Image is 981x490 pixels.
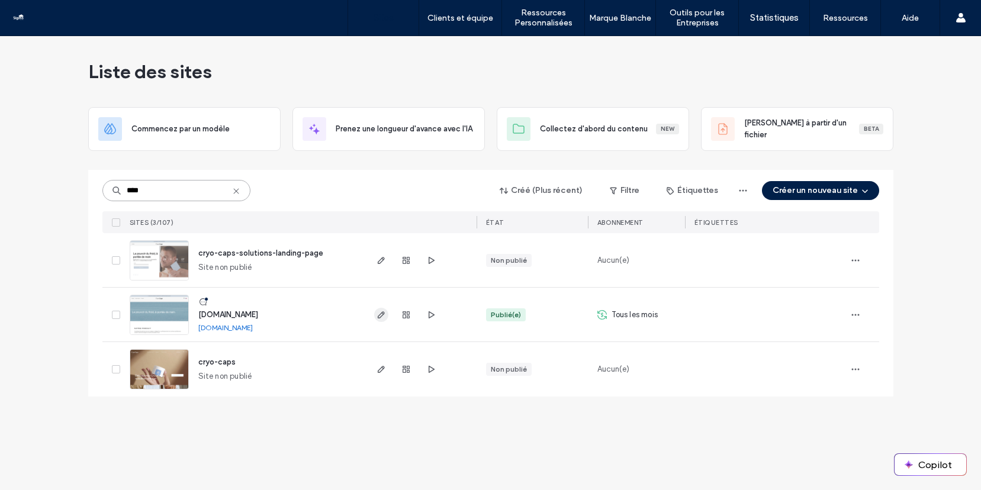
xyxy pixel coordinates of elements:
label: Clients et équipe [427,13,493,23]
button: Créer un nouveau site [762,181,879,200]
a: cryo-caps-solutions-landing-page [198,249,323,257]
span: [PERSON_NAME] à partir d'un fichier [744,117,859,141]
label: Outils pour les Entreprises [656,8,738,28]
span: Collectez d'abord du contenu [540,123,648,135]
span: SITES (3/107) [130,218,174,227]
button: Filtre [598,181,651,200]
label: Marque Blanche [589,13,651,23]
div: Commencez par un modèle [88,107,281,151]
span: Aucun(e) [597,363,630,375]
div: Beta [859,124,883,134]
span: ÉTAT [486,218,504,227]
span: Commencez par un modèle [131,123,230,135]
span: Abonnement [597,218,644,227]
a: [DOMAIN_NAME] [198,310,258,319]
div: Collectez d'abord du contenuNew [497,107,689,151]
span: Tous les mois [612,309,658,321]
button: Étiquettes [656,181,729,200]
span: Aide [27,8,51,19]
a: [DOMAIN_NAME] [198,323,253,332]
span: Site non publié [198,370,252,382]
span: Site non publié [198,262,252,273]
label: Aide [902,13,919,23]
a: cryo-caps [198,357,236,366]
span: ÉTIQUETTES [694,218,738,227]
span: Aucun(e) [597,254,630,266]
div: Non publié [491,364,527,375]
button: Copilot [895,454,966,475]
div: New [656,124,679,134]
div: Publié(e) [491,310,521,320]
label: Ressources [823,13,868,23]
span: Prenez une longueur d'avance avec l'IA [336,123,472,135]
div: Non publié [491,255,527,266]
label: Ressources Personnalisées [502,8,584,28]
button: Créé (Plus récent) [490,181,593,200]
div: Prenez une longueur d'avance avec l'IA [292,107,485,151]
label: Statistiques [750,12,799,23]
span: Liste des sites [88,60,212,83]
label: Sites [374,12,394,23]
div: [PERSON_NAME] à partir d'un fichierBeta [701,107,893,151]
